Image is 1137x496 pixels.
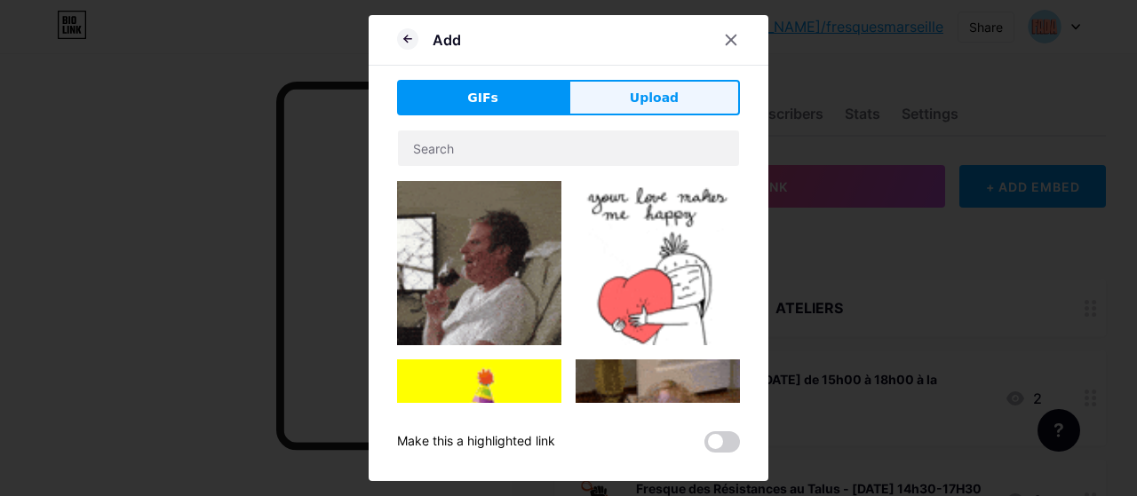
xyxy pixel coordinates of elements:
[576,181,740,345] img: Gihpy
[397,431,555,453] div: Make this a highlighted link
[630,89,679,107] span: Upload
[433,29,461,51] div: Add
[398,130,739,166] input: Search
[397,181,561,345] img: Gihpy
[568,80,740,115] button: Upload
[397,80,568,115] button: GIFs
[467,89,498,107] span: GIFs
[576,359,740,452] img: Gihpy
